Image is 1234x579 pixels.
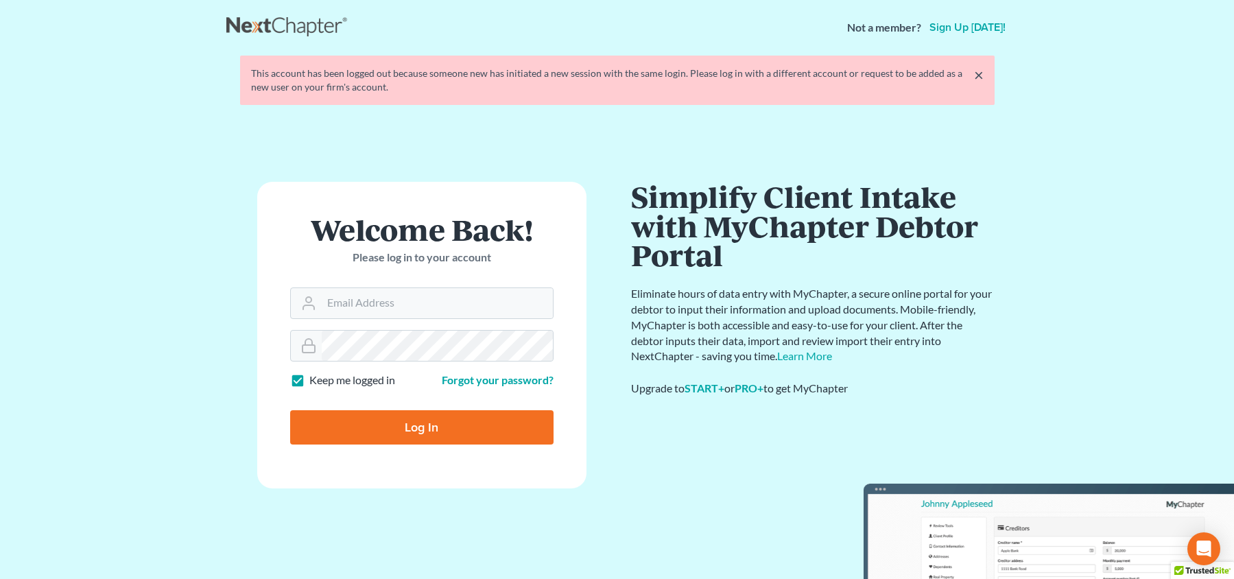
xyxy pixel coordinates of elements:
[290,215,554,244] h1: Welcome Back!
[631,381,995,397] div: Upgrade to or to get MyChapter
[847,20,921,36] strong: Not a member?
[685,381,724,394] a: START+
[777,349,832,362] a: Learn More
[251,67,984,94] div: This account has been logged out because someone new has initiated a new session with the same lo...
[927,22,1008,33] a: Sign up [DATE]!
[442,373,554,386] a: Forgot your password?
[290,410,554,445] input: Log In
[309,373,395,388] label: Keep me logged in
[322,288,553,318] input: Email Address
[290,250,554,265] p: Please log in to your account
[631,286,995,364] p: Eliminate hours of data entry with MyChapter, a secure online portal for your debtor to input the...
[735,381,763,394] a: PRO+
[631,182,995,270] h1: Simplify Client Intake with MyChapter Debtor Portal
[1187,532,1220,565] div: Open Intercom Messenger
[974,67,984,83] a: ×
